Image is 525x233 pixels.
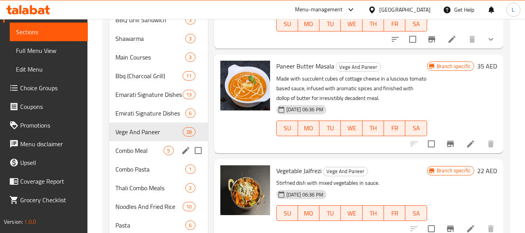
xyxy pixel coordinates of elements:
[276,121,298,136] button: SU
[486,35,495,44] svg: Show Choices
[366,18,381,30] span: TH
[408,208,424,219] span: SA
[115,15,185,25] div: BBQ Grill Sandwich
[3,172,88,191] a: Coverage Report
[115,71,183,81] span: Bbq (Charcoal Grill)
[319,121,341,136] button: TU
[115,202,183,211] div: Noodles And Fried Rice
[186,222,195,229] span: 6
[183,91,195,98] span: 13
[3,153,88,172] a: Upsell
[336,63,380,72] span: Vege And Paneer
[20,177,82,186] span: Coverage Report
[408,123,424,134] span: SA
[3,79,88,97] a: Choice Groups
[185,109,195,118] div: items
[109,179,208,197] div: Thali Combo Meals2
[276,16,298,32] button: SU
[276,178,427,188] p: Stirfried dish with mixed vegetables in sauce.
[405,205,427,221] button: SA
[16,46,82,55] span: Full Menu View
[280,208,295,219] span: SU
[186,16,195,24] span: 3
[3,135,88,153] a: Menu disclaimer
[276,205,298,221] button: SU
[183,202,195,211] div: items
[185,34,195,43] div: items
[115,183,185,193] span: Thali Combo Meals
[183,128,195,136] span: 28
[298,121,319,136] button: MO
[434,167,474,174] span: Branch specific
[16,27,82,37] span: Sections
[463,30,481,49] button: delete
[387,18,402,30] span: FR
[115,146,164,155] span: Combo Meal
[301,18,316,30] span: MO
[109,104,208,123] div: Emirati Signature Dishes6
[115,127,183,137] span: Vege And Paneer
[301,123,316,134] span: MO
[276,74,427,103] p: Made with succulent cubes of cottage cheese in a luscious tomato based sauce, infused with aromat...
[336,62,381,72] div: Vege And Paneer
[379,5,431,14] div: [GEOGRAPHIC_DATA]
[20,139,82,149] span: Menu disclaimer
[16,65,82,74] span: Edit Menu
[109,11,208,29] div: BBQ Grill Sandwich3
[323,18,338,30] span: TU
[186,35,195,42] span: 3
[183,127,195,137] div: items
[341,121,362,136] button: WE
[301,208,316,219] span: MO
[363,121,384,136] button: TH
[109,29,208,48] div: Shawarma3
[283,191,326,198] span: [DATE] 06:36 PM
[363,205,384,221] button: TH
[185,221,195,230] div: items
[384,205,405,221] button: FR
[276,60,334,72] span: Paneer Butter Masala
[186,54,195,61] span: 3
[298,16,319,32] button: MO
[387,123,402,134] span: FR
[109,123,208,141] div: Vege And Paneer28
[441,135,460,153] button: Branch-specific-item
[319,16,341,32] button: TU
[180,145,192,156] button: edit
[323,167,368,176] span: Vege And Paneer
[280,123,295,134] span: SU
[384,121,405,136] button: FR
[185,15,195,25] div: items
[344,123,359,134] span: WE
[3,97,88,116] a: Coupons
[115,53,185,62] span: Main Courses
[466,139,475,149] a: Edit menu item
[186,110,195,117] span: 6
[280,18,295,30] span: SU
[20,158,82,167] span: Upsell
[109,85,208,104] div: Emarati Signature Dishes13
[298,205,319,221] button: MO
[366,123,381,134] span: TH
[115,221,185,230] span: Pasta
[20,102,82,111] span: Coupons
[109,67,208,85] div: Bbq (Charcoal Grill)11
[115,165,185,174] div: Combo Pasta
[164,147,173,154] span: 5
[481,135,500,153] button: delete
[183,203,195,210] span: 10
[3,191,88,209] a: Grocery Checklist
[115,90,183,99] span: Emarati Signature Dishes
[405,31,421,47] span: Select to update
[185,183,195,193] div: items
[477,165,497,176] h6: 22 AED
[186,184,195,192] span: 2
[512,5,515,14] span: L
